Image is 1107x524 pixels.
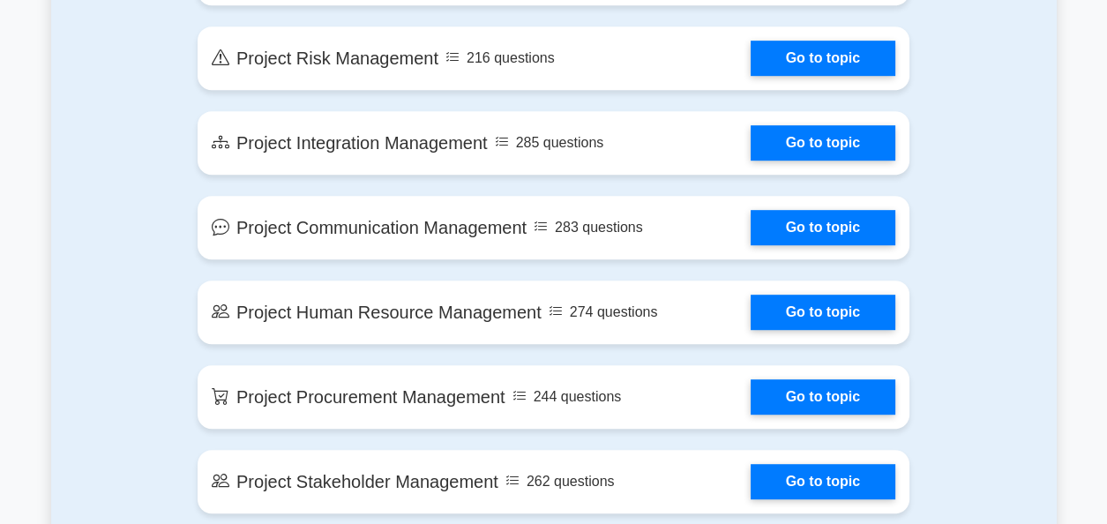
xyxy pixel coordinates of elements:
a: Go to topic [751,125,895,161]
a: Go to topic [751,41,895,76]
a: Go to topic [751,295,895,330]
a: Go to topic [751,210,895,245]
a: Go to topic [751,464,895,499]
a: Go to topic [751,379,895,415]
